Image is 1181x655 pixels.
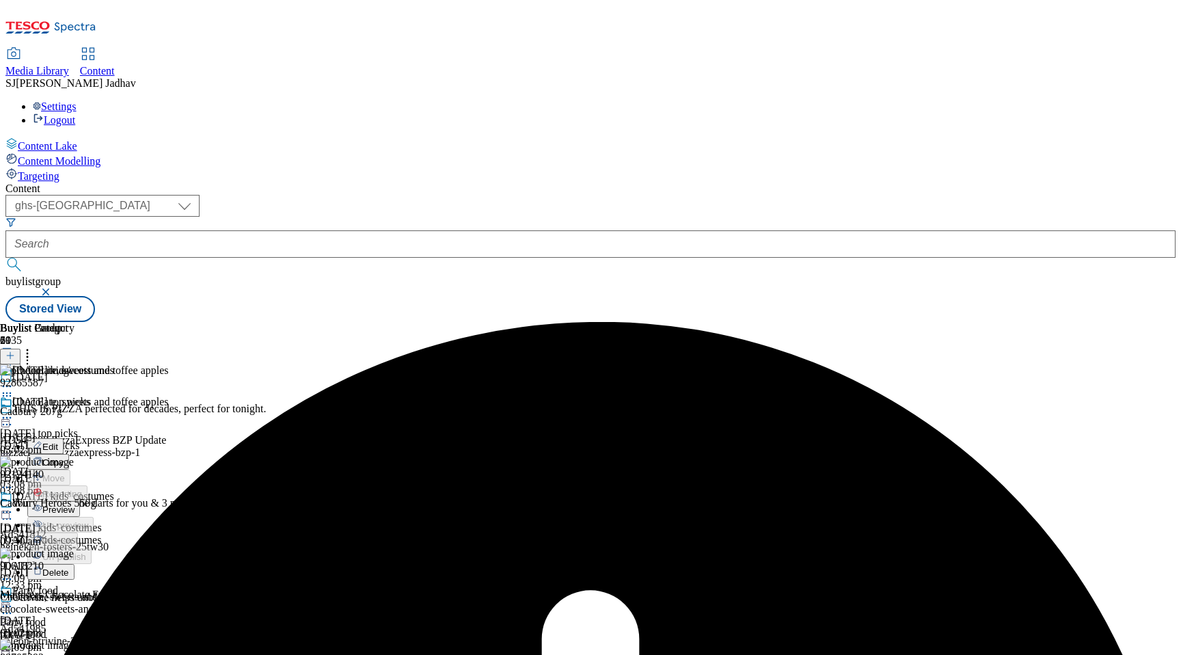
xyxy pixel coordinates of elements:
[5,152,1176,168] a: Content Modelling
[5,65,69,77] span: Media Library
[5,77,16,89] span: SJ
[16,77,136,89] span: [PERSON_NAME] Jadhav
[5,217,16,228] svg: Search Filters
[5,49,69,77] a: Media Library
[18,140,77,152] span: Content Lake
[5,276,61,287] span: buylistgroup
[5,137,1176,152] a: Content Lake
[5,296,95,322] button: Stored View
[33,101,77,112] a: Settings
[80,65,115,77] span: Content
[18,155,100,167] span: Content Modelling
[80,49,115,77] a: Content
[18,170,59,182] span: Targeting
[5,230,1176,258] input: Search
[33,114,75,126] a: Logout
[5,183,1176,195] div: Content
[5,168,1176,183] a: Targeting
